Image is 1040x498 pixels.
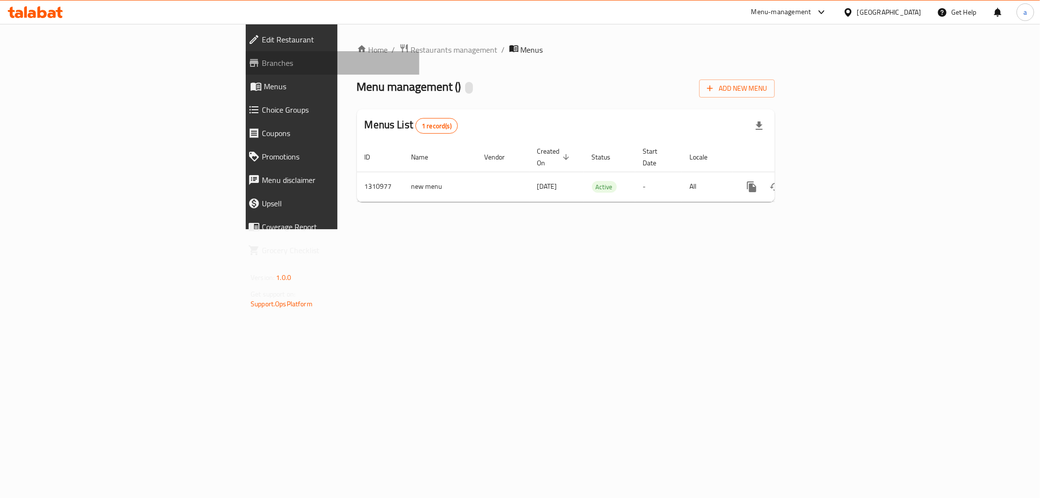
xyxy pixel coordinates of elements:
[592,151,624,163] span: Status
[240,145,419,168] a: Promotions
[251,288,295,300] span: Get support on:
[537,180,557,193] span: [DATE]
[502,44,505,56] li: /
[262,198,412,209] span: Upsell
[240,168,419,192] a: Menu disclaimer
[240,192,419,215] a: Upsell
[240,215,419,239] a: Coverage Report
[740,175,764,199] button: more
[537,145,572,169] span: Created On
[643,145,670,169] span: Start Date
[251,271,275,284] span: Version:
[1023,7,1027,18] span: a
[262,151,412,162] span: Promotions
[707,82,767,95] span: Add New Menu
[411,44,498,56] span: Restaurants management
[357,43,775,56] nav: breadcrumb
[240,75,419,98] a: Menus
[365,118,458,134] h2: Menus List
[262,244,412,256] span: Grocery Checklist
[262,34,412,45] span: Edit Restaurant
[240,121,419,145] a: Coupons
[404,172,477,201] td: new menu
[690,151,721,163] span: Locale
[857,7,922,18] div: [GEOGRAPHIC_DATA]
[416,121,457,131] span: 1 record(s)
[240,51,419,75] a: Branches
[747,114,771,138] div: Export file
[764,175,787,199] button: Change Status
[521,44,543,56] span: Menus
[412,151,441,163] span: Name
[399,43,498,56] a: Restaurants management
[240,98,419,121] a: Choice Groups
[240,239,419,262] a: Grocery Checklist
[751,6,811,18] div: Menu-management
[365,151,383,163] span: ID
[262,127,412,139] span: Coupons
[592,181,617,193] span: Active
[262,174,412,186] span: Menu disclaimer
[357,142,842,202] table: enhanced table
[732,142,842,172] th: Actions
[415,118,458,134] div: Total records count
[357,76,461,98] span: Menu management ( )
[485,151,518,163] span: Vendor
[635,172,682,201] td: -
[276,271,291,284] span: 1.0.0
[264,80,412,92] span: Menus
[251,298,313,310] a: Support.OpsPlatform
[262,104,412,116] span: Choice Groups
[262,221,412,233] span: Coverage Report
[262,57,412,69] span: Branches
[240,28,419,51] a: Edit Restaurant
[699,80,775,98] button: Add New Menu
[682,172,732,201] td: All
